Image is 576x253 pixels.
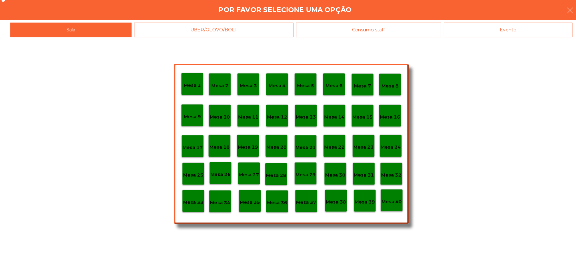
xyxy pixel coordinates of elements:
p: Mesa 12 [264,115,284,122]
p: Mesa 37 [293,199,313,207]
p: Mesa 30 [321,172,342,180]
p: Mesa 38 [322,199,342,206]
p: Mesa 23 [349,145,369,152]
p: Mesa 3 [237,84,254,91]
p: Mesa 40 [377,199,397,206]
p: Mesa 8 [377,84,394,92]
p: Mesa 15 [348,115,369,122]
p: Mesa 24 [376,145,396,152]
p: Mesa 4 [265,84,282,91]
p: Mesa 20 [263,145,283,152]
p: Mesa 6 [322,84,339,91]
p: Mesa 14 [320,115,341,122]
p: Mesa 22 [320,145,341,152]
h4: Por favor selecione uma opção [216,8,348,17]
p: Mesa 2 [209,84,226,91]
p: Mesa 5 [294,84,311,91]
p: Mesa 7 [350,84,367,92]
p: Mesa 11 [235,115,256,122]
div: UBER/GLOVO/BOLT [133,25,290,40]
p: Mesa 28 [263,173,283,180]
p: Mesa 9 [182,115,199,122]
p: Mesa 34 [207,200,228,207]
p: Mesa 39 [350,199,371,206]
div: Sala [10,25,130,40]
p: Mesa 1 [182,84,199,91]
p: Mesa 36 [264,200,284,207]
p: Mesa 27 [236,172,256,179]
div: Evento [439,25,566,40]
p: Mesa 16 [375,115,396,122]
p: Mesa 18 [207,145,227,152]
p: Mesa 35 [237,199,257,207]
p: Mesa 17 [180,145,201,152]
p: Mesa 33 [181,199,201,207]
p: Mesa 10 [207,115,227,122]
p: Mesa 13 [292,115,313,122]
p: Mesa 32 [377,172,397,180]
p: Mesa 25 [181,172,201,180]
p: Mesa 31 [350,172,370,180]
p: Mesa 19 [235,145,255,152]
div: Consumo staff [293,25,436,40]
p: Mesa 26 [208,172,228,179]
p: Mesa 29 [292,172,312,179]
p: Mesa 21 [292,145,312,152]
